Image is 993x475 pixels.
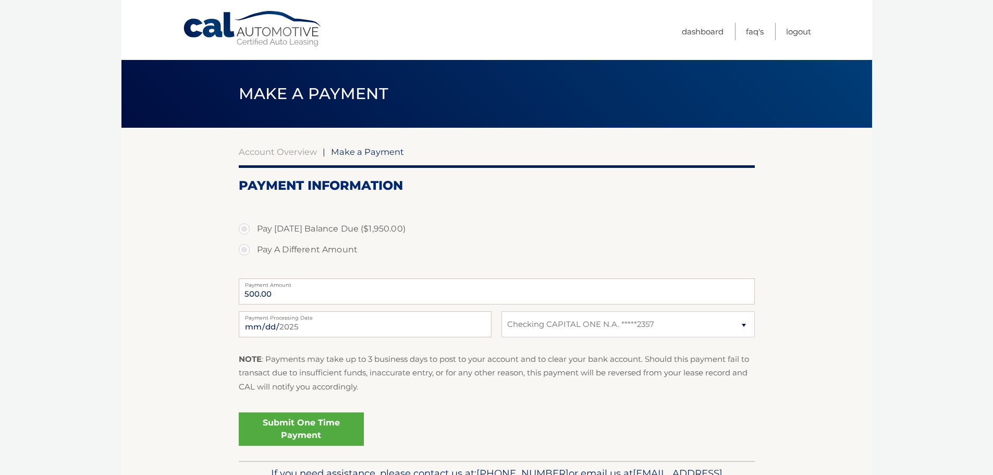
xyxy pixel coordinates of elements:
[239,311,492,337] input: Payment Date
[239,311,492,320] label: Payment Processing Date
[182,10,323,47] a: Cal Automotive
[239,412,364,446] a: Submit One Time Payment
[239,218,755,239] label: Pay [DATE] Balance Due ($1,950.00)
[239,354,262,364] strong: NOTE
[746,23,764,40] a: FAQ's
[323,147,325,157] span: |
[239,239,755,260] label: Pay A Different Amount
[239,278,755,287] label: Payment Amount
[239,84,388,103] span: Make a Payment
[239,278,755,305] input: Payment Amount
[239,178,755,193] h2: Payment Information
[239,352,755,394] p: : Payments may take up to 3 business days to post to your account and to clear your bank account....
[786,23,811,40] a: Logout
[239,147,317,157] a: Account Overview
[331,147,404,157] span: Make a Payment
[682,23,724,40] a: Dashboard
